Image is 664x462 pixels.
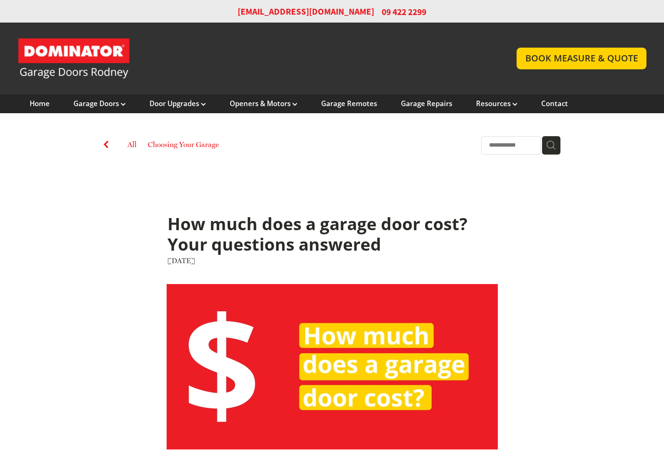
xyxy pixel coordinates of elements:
[18,38,500,79] a: Garage Door and Secure Access Solutions homepage
[73,99,126,108] a: Garage Doors
[167,255,497,266] div: [DATE]
[321,99,377,108] a: Garage Remotes
[230,99,297,108] a: Openers & Motors
[401,99,452,108] a: Garage Repairs
[517,48,646,69] a: BOOK MEASURE & QUOTE
[148,139,219,152] a: Choosing Your Garage
[30,99,50,108] a: Home
[127,140,137,149] a: All
[476,99,517,108] a: Resources
[167,214,497,255] h1: How much does a garage door cost? Your questions answered
[150,99,206,108] a: Door Upgrades
[382,6,426,18] a: 09 422 2299
[238,6,374,18] a: [EMAIL_ADDRESS][DOMAIN_NAME]
[541,99,568,108] a: Contact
